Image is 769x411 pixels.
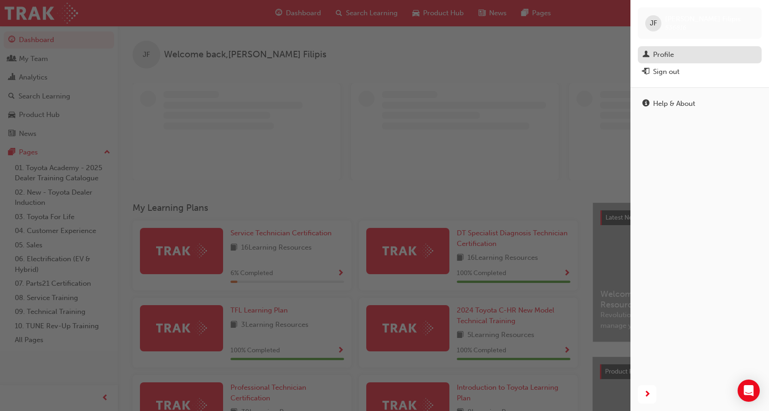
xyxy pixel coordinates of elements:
span: [PERSON_NAME] Filipis [665,15,741,23]
a: Help & About [638,95,762,112]
span: exit-icon [642,68,649,76]
span: 536816 [665,24,686,31]
a: Profile [638,46,762,63]
button: Sign out [638,63,762,80]
div: Open Intercom Messenger [738,380,760,402]
div: Sign out [653,67,679,77]
div: Profile [653,49,674,60]
div: Help & About [653,98,695,109]
span: man-icon [642,51,649,59]
span: info-icon [642,100,649,108]
span: next-icon [644,389,651,400]
span: JF [650,18,657,29]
